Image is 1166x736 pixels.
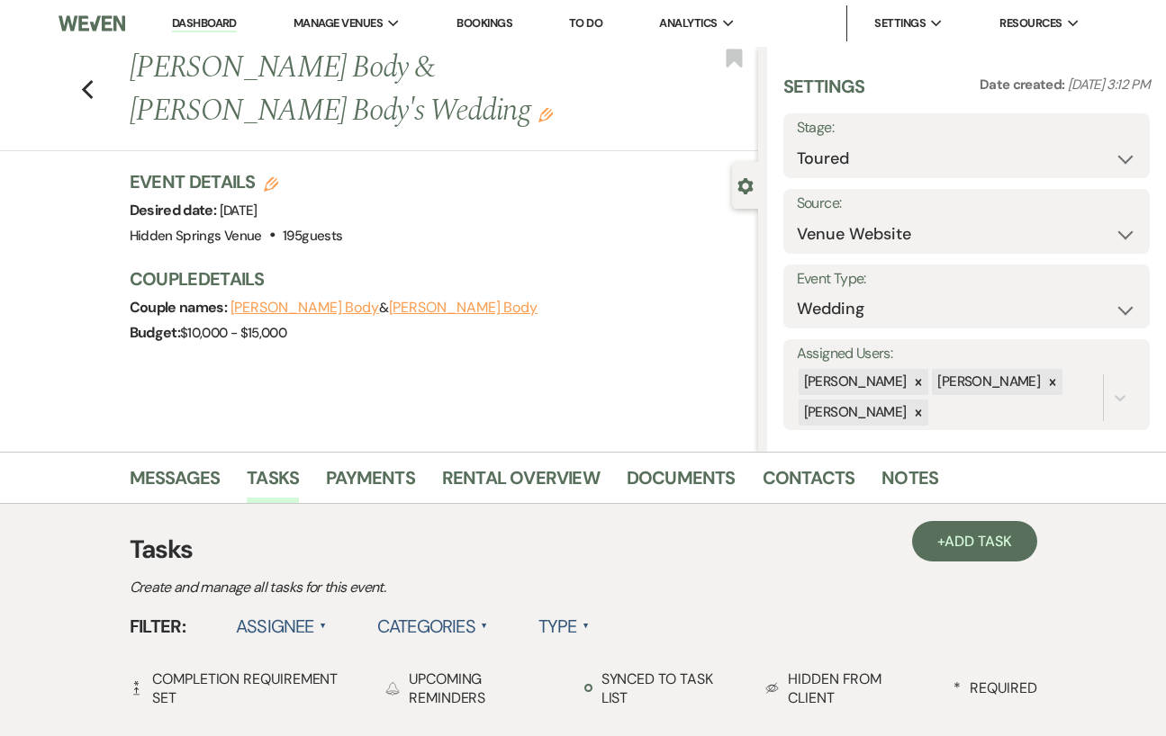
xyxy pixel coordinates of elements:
button: [PERSON_NAME] Body [389,301,538,315]
label: Event Type: [797,266,1136,292]
span: Date created: [980,76,1068,94]
div: Required [954,678,1036,697]
span: 195 guests [283,227,342,245]
a: Dashboard [172,15,237,32]
a: Payments [326,463,415,503]
p: Create and manage all tasks for this event. [130,576,760,599]
span: Budget: [130,323,181,342]
a: Tasks [247,463,299,503]
span: ▲ [481,619,488,633]
span: Resources [999,14,1062,32]
button: [PERSON_NAME] Body [230,301,380,315]
label: Categories [377,610,488,642]
a: +Add Task [912,521,1036,561]
h3: Couple Details [130,266,740,292]
label: Stage: [797,115,1136,141]
span: Manage Venues [294,14,383,32]
label: Assigned Users: [797,341,1136,367]
label: Source: [797,191,1136,217]
span: ▲ [320,619,327,633]
span: Settings [874,14,926,32]
div: [PERSON_NAME] [799,399,909,426]
a: To Do [569,15,602,31]
div: Hidden from Client [765,669,928,707]
div: Completion Requirement Set [130,669,360,707]
span: $10,000 - $15,000 [180,324,286,342]
button: Close lead details [737,176,754,193]
span: Couple names: [130,298,230,317]
span: Desired date: [130,201,220,220]
span: Hidden Springs Venue [130,227,262,245]
a: Rental Overview [442,463,600,503]
span: Add Task [945,532,1011,551]
h1: [PERSON_NAME] Body & [PERSON_NAME] Body's Wedding [130,47,626,132]
h3: Event Details [130,169,343,194]
span: ▲ [583,619,590,633]
div: [PERSON_NAME] [932,369,1043,395]
span: [DATE] 3:12 PM [1068,76,1150,94]
img: Weven Logo [59,4,125,42]
label: Assignee [236,610,327,642]
h3: Tasks [130,531,1037,569]
button: Edit [538,106,553,122]
span: [DATE] [220,202,258,220]
label: Type [538,610,590,642]
div: [PERSON_NAME] [799,369,909,395]
a: Messages [130,463,221,503]
a: Bookings [456,15,512,31]
a: Notes [881,463,938,503]
span: Analytics [659,14,717,32]
div: Synced to task list [584,669,739,707]
a: Documents [627,463,736,503]
span: Filter: [130,613,186,640]
h3: Settings [783,74,865,113]
span: & [230,299,538,317]
a: Contacts [763,463,855,503]
div: Upcoming Reminders [385,669,557,707]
